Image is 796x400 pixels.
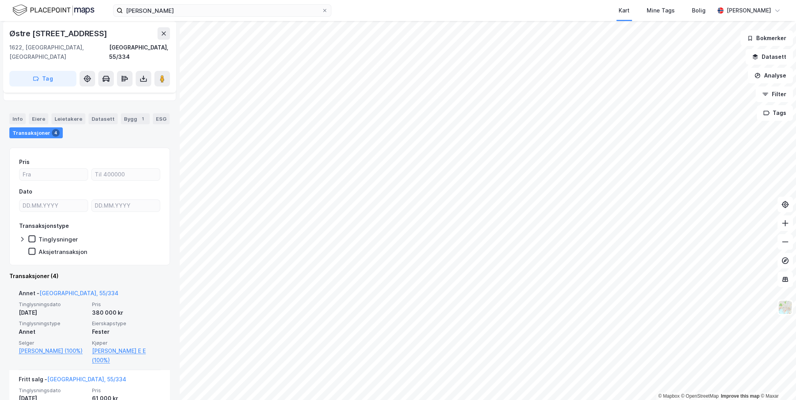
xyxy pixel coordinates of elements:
[92,169,160,180] input: Til 400000
[52,129,60,137] div: 4
[19,221,69,231] div: Transaksjonstype
[748,68,793,83] button: Analyse
[51,113,85,124] div: Leietakere
[92,340,161,346] span: Kjøper
[39,248,87,256] div: Aksjetransaksjon
[19,200,88,211] input: DD.MM.YYYY
[92,387,161,394] span: Pris
[153,113,170,124] div: ESG
[92,301,161,308] span: Pris
[29,113,48,124] div: Eiere
[19,375,126,387] div: Fritt salg -
[19,387,87,394] span: Tinglysningsdato
[757,363,796,400] div: Kontrollprogram for chat
[745,49,793,65] button: Datasett
[727,6,771,15] div: [PERSON_NAME]
[19,301,87,308] span: Tinglysningsdato
[9,43,109,62] div: 1622, [GEOGRAPHIC_DATA], [GEOGRAPHIC_DATA]
[92,200,160,211] input: DD.MM.YYYY
[121,113,150,124] div: Bygg
[9,127,63,138] div: Transaksjoner
[92,308,161,317] div: 380 000 kr
[755,86,793,102] button: Filter
[681,393,719,399] a: OpenStreetMap
[647,6,675,15] div: Mine Tags
[740,30,793,46] button: Bokmerker
[12,4,94,17] img: logo.f888ab2527a4732fd821a326f86c7f29.svg
[778,300,792,315] img: Z
[39,236,78,243] div: Tinglysninger
[9,27,109,40] div: Østre [STREET_ADDRESS]
[658,393,679,399] a: Mapbox
[692,6,706,15] div: Bolig
[47,376,126,382] a: [GEOGRAPHIC_DATA], 55/334
[19,169,88,180] input: Fra
[92,346,161,365] a: [PERSON_NAME] E E (100%)
[9,271,170,281] div: Transaksjoner (4)
[19,157,30,167] div: Pris
[39,290,119,296] a: [GEOGRAPHIC_DATA], 55/334
[19,340,87,346] span: Selger
[92,320,161,327] span: Eierskapstype
[9,113,26,124] div: Info
[19,327,87,337] div: Annet
[19,289,119,301] div: Annet -
[757,363,796,400] iframe: Chat Widget
[123,5,322,16] input: Søk på adresse, matrikkel, gårdeiere, leietakere eller personer
[92,327,161,337] div: Fester
[19,346,87,356] a: [PERSON_NAME] (100%)
[721,393,759,399] a: Improve this map
[19,187,32,196] div: Dato
[9,71,76,86] button: Tag
[757,105,793,121] button: Tags
[88,113,118,124] div: Datasett
[139,115,147,123] div: 1
[19,320,87,327] span: Tinglysningstype
[109,43,170,62] div: [GEOGRAPHIC_DATA], 55/334
[619,6,630,15] div: Kart
[19,308,87,317] div: [DATE]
